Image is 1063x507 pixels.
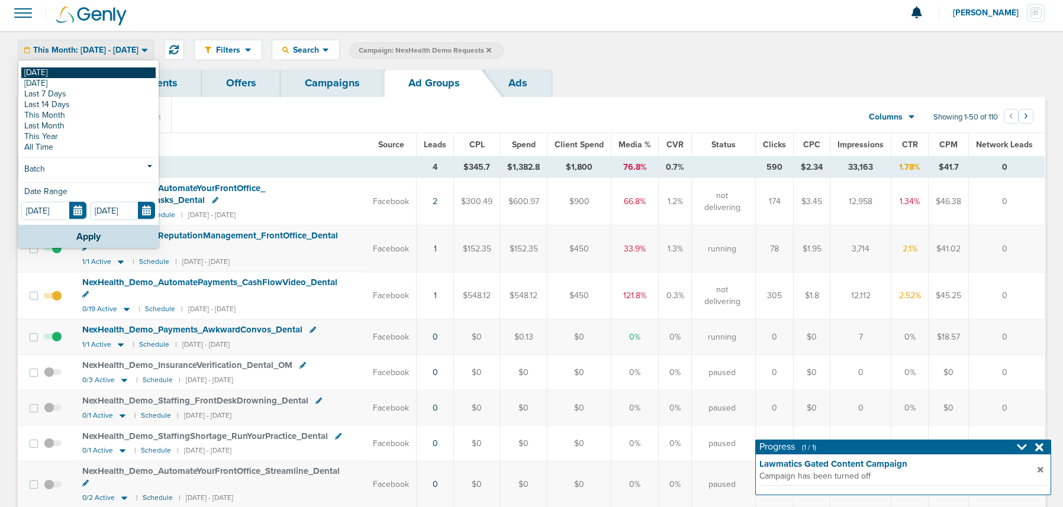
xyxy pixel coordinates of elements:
td: $345.7 [454,157,500,178]
span: NexHealth_ Demo_ Staffing_ FrontDeskDrowning_ Dental [82,395,308,406]
small: Schedule [141,411,171,420]
td: 174 [756,178,794,225]
span: NexHealth_ Demo_ ReputationManagement_ FrontOffice_ Dental [82,230,338,241]
td: $900 [547,178,611,225]
td: $0 [454,319,500,355]
td: 0 [756,355,794,390]
td: 78 [756,225,794,272]
td: $0 [929,426,969,461]
span: NexHealth_ Demo_ StaffingShortage_ RunYourPractice_ Dental [82,431,328,441]
span: Clicks [763,140,786,150]
td: Facebook [366,355,417,390]
td: 0 [969,157,1045,178]
span: CTR [902,140,918,150]
td: $0 [500,355,547,390]
td: 0 [969,390,1045,426]
td: 1.78% [891,157,929,178]
td: 0 [969,355,1045,390]
span: Filters [211,45,245,55]
span: Leads [424,140,446,150]
span: Media % [619,140,651,150]
span: running [708,243,736,255]
small: Schedule [143,376,173,385]
td: Facebook [366,225,417,272]
td: 0% [611,426,659,461]
td: $0.13 [500,319,547,355]
small: | [DATE] - [DATE] [177,446,231,455]
a: Dashboard [18,69,120,97]
span: Source [378,140,404,150]
td: 0 [969,426,1045,461]
span: CPM [939,140,958,150]
small: | [DATE] - [DATE] [175,257,230,266]
a: 1 [434,244,437,254]
td: $0 [929,355,969,390]
span: paused [708,402,736,414]
td: 1.34% [891,178,929,225]
td: $450 [547,272,611,319]
td: 590 [756,157,794,178]
span: Showing 1-50 of 110 [933,112,998,122]
td: 0% [611,355,659,390]
small: Schedule [141,446,171,455]
a: Clients [120,69,202,97]
h4: Progress [759,441,816,453]
span: paused [708,367,736,379]
td: 0% [891,319,929,355]
a: Batch [21,163,156,177]
small: | [134,411,135,420]
td: 0% [659,319,692,355]
td: 4 [417,157,454,178]
span: NexHealth_ Demo_ InsuranceVerification_ Dental_ OM [82,360,292,370]
a: Offers [202,69,281,97]
td: 0% [891,390,929,426]
div: Date Range [21,188,156,202]
td: $1,382.8 [500,157,547,178]
a: Campaigns [281,69,384,97]
td: 0 [756,426,794,461]
span: 0/19 Active [82,305,117,314]
td: 12,958 [830,178,891,225]
td: 2.1% [891,225,929,272]
span: Spend [512,140,536,150]
span: NexHealth_ Demo_ AutomateYourFrontOffice_ EliminateTediousTasks_ Dental [82,183,265,205]
td: $3.45 [794,178,830,225]
span: 1/1 Active [82,257,111,266]
strong: Lawmatics Gated Content Campaign [759,458,1038,470]
small: Schedule [143,493,173,502]
a: This Year [21,131,156,142]
td: 0.7% [659,157,692,178]
a: 0 [433,367,438,377]
ul: Pagination [1004,111,1033,125]
span: 0/1 Active [82,446,113,455]
a: All Time [21,142,156,153]
span: CPL [469,140,485,150]
td: 33,163 [830,157,891,178]
td: $2.34 [794,157,830,178]
a: Last 7 Days [21,89,156,99]
td: 305 [756,272,794,319]
td: TOTALS (0) [75,157,417,178]
small: Schedule [139,257,169,266]
a: 1 [434,290,437,301]
a: 0 [433,403,438,413]
td: $0 [547,319,611,355]
td: Facebook [366,178,417,225]
td: 0% [891,426,929,461]
span: Columns [869,111,903,123]
td: $0 [547,390,611,426]
td: $1,800 [547,157,611,178]
small: | [DATE] - [DATE] [179,493,233,502]
td: $41.02 [929,225,969,272]
td: $450 [547,225,611,272]
td: 2.52% [891,272,929,319]
td: 121.8% [611,272,659,319]
button: Apply [18,225,159,248]
td: 0 [969,178,1045,225]
span: 0/3 Active [82,376,115,385]
td: $0 [794,426,830,461]
small: Schedule [145,211,175,219]
a: Last Month [21,121,156,131]
span: 0/2 Active [82,493,115,502]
